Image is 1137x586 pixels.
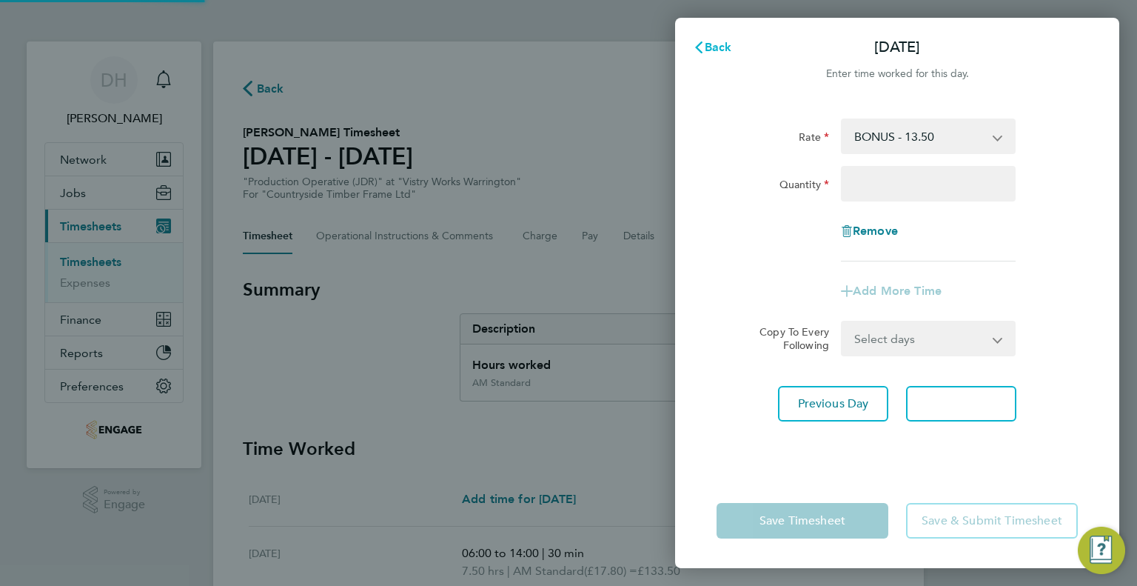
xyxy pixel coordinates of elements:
[779,178,829,196] label: Quantity
[675,65,1119,83] div: Enter time worked for this day.
[705,40,732,54] span: Back
[841,225,898,237] button: Remove
[874,37,920,58] p: [DATE]
[748,325,829,352] label: Copy To Every Following
[1078,527,1125,574] button: Engage Resource Center
[778,386,888,422] button: Previous Day
[678,33,747,62] button: Back
[906,386,1016,422] button: Next Day
[853,224,898,238] span: Remove
[799,130,829,148] label: Rate
[798,396,869,411] span: Previous Day
[936,396,987,411] span: Next Day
